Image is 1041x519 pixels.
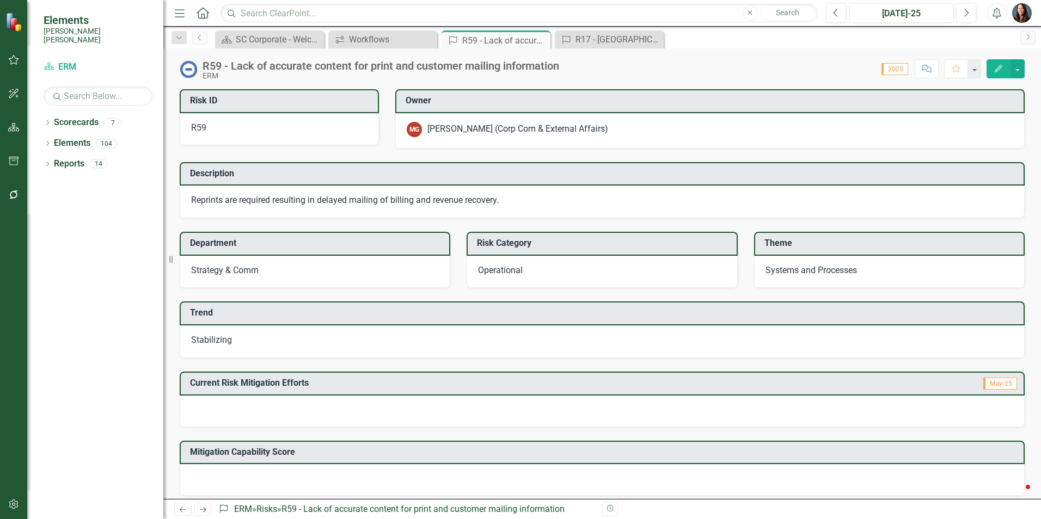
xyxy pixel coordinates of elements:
[203,60,559,72] div: R59 - Lack of accurate content for print and customer mailing information
[190,96,372,106] h3: Risk ID
[190,378,830,388] h3: Current Risk Mitigation Efforts
[90,159,107,169] div: 14
[218,503,594,516] div: » »
[462,34,548,47] div: R59 - Lack of accurate content for print and customer mailing information
[575,33,661,46] div: R17 - [GEOGRAPHIC_DATA]
[5,13,25,32] img: ClearPoint Strategy
[558,33,661,46] a: R17 - [GEOGRAPHIC_DATA]
[44,86,152,106] input: Search Below...
[190,308,1018,318] h3: Trend
[983,378,1017,390] span: May-25
[180,60,197,78] img: No Information
[256,504,277,514] a: Risks
[218,33,321,46] a: SC Corporate - Welcome to ClearPoint
[427,123,608,135] div: [PERSON_NAME] (Corp Com & External Affairs)
[44,27,152,45] small: [PERSON_NAME] [PERSON_NAME]
[881,63,908,75] span: 2025
[349,33,434,46] div: Workflows
[191,335,232,345] span: Stabilizing
[236,33,321,46] div: SC Corporate - Welcome to ClearPoint
[761,5,815,21] button: Search
[478,265,523,275] span: Operational
[191,195,499,205] span: Reprints are required resulting in delayed mailing of billing and revenue recovery.
[853,7,950,20] div: [DATE]-25
[191,265,259,275] span: Strategy & Comm
[849,3,953,23] button: [DATE]-25
[191,122,206,133] span: R59
[44,14,152,27] span: Elements
[190,169,1018,178] h3: Description
[406,96,1019,106] h3: Owner
[764,238,1018,248] h3: Theme
[1012,3,1032,23] img: Tami Griswold
[407,122,422,137] div: MG
[54,116,99,129] a: Scorecards
[104,118,121,127] div: 7
[221,4,818,23] input: Search ClearPoint...
[190,238,444,248] h3: Department
[54,137,90,150] a: Elements
[203,72,559,80] div: ERM
[281,504,565,514] div: R59 - Lack of accurate content for print and customer mailing information
[766,265,857,275] span: Systems and Processes
[234,504,252,514] a: ERM
[331,33,434,46] a: Workflows
[190,447,1018,457] h3: Mitigation Capability Score
[776,8,799,17] span: Search
[1004,482,1030,508] iframe: Intercom live chat
[54,158,84,170] a: Reports
[44,61,152,73] a: ERM
[96,139,117,148] div: 104
[477,238,731,248] h3: Risk Category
